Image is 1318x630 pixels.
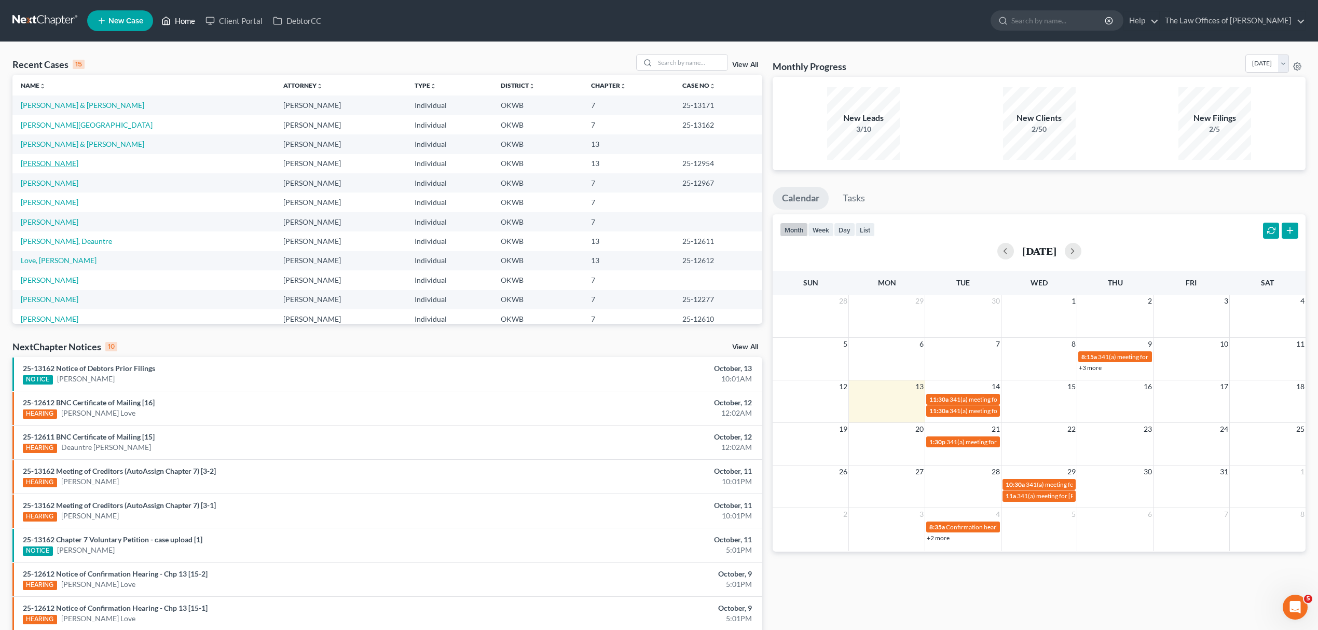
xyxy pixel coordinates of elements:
iframe: Intercom live chat [1283,595,1308,620]
span: Tue [956,278,970,287]
a: [PERSON_NAME] [21,198,78,207]
span: 24 [1219,423,1229,435]
span: 17 [1219,380,1229,393]
td: [PERSON_NAME] [275,95,406,115]
td: 7 [583,95,675,115]
i: unfold_more [529,83,535,89]
div: NextChapter Notices [12,340,117,353]
td: OKWB [492,290,582,309]
span: 4 [995,508,1001,521]
td: 7 [583,309,675,328]
div: New Filings [1178,112,1251,124]
span: 20 [914,423,925,435]
span: 7 [995,338,1001,350]
a: [PERSON_NAME] [21,159,78,168]
span: Mon [878,278,896,287]
span: 6 [918,338,925,350]
td: Individual [406,212,492,231]
td: 25-12612 [674,251,762,270]
i: unfold_more [620,83,626,89]
a: [PERSON_NAME] Love [61,613,135,624]
a: 25-13162 Notice of Debtors Prior Filings [23,364,155,373]
button: month [780,223,808,237]
h2: [DATE] [1022,245,1056,256]
span: 8:15a [1081,353,1097,361]
a: +2 more [927,534,950,542]
td: OKWB [492,231,582,251]
span: 341(a) meeting for [PERSON_NAME] [950,395,1050,403]
a: [PERSON_NAME] Love [61,579,135,590]
div: 5:01PM [516,545,752,555]
td: 25-13171 [674,95,762,115]
a: 25-13162 Meeting of Creditors (AutoAssign Chapter 7) [3-1] [23,501,216,510]
span: 3 [918,508,925,521]
div: 2/50 [1003,124,1076,134]
a: DebtorCC [268,11,326,30]
a: Nameunfold_more [21,81,46,89]
button: list [855,223,875,237]
span: 7 [1223,508,1229,521]
div: 12:02AM [516,408,752,418]
div: 5:01PM [516,579,752,590]
a: [PERSON_NAME] & [PERSON_NAME] [21,101,144,109]
td: 7 [583,193,675,212]
span: 8 [1070,338,1077,350]
span: 3 [1223,295,1229,307]
td: OKWB [492,270,582,290]
td: OKWB [492,309,582,328]
td: 7 [583,270,675,290]
td: OKWB [492,134,582,154]
div: 3/10 [827,124,900,134]
td: [PERSON_NAME] [275,270,406,290]
input: Search by name... [1011,11,1106,30]
a: Help [1124,11,1159,30]
td: 13 [583,154,675,173]
span: 1 [1299,465,1306,478]
span: Confirmation hearing for [PERSON_NAME] [946,523,1064,531]
td: OKWB [492,212,582,231]
div: HEARING [23,444,57,453]
div: October, 12 [516,432,752,442]
td: 7 [583,212,675,231]
span: 28 [991,465,1001,478]
td: Individual [406,154,492,173]
span: Sat [1261,278,1274,287]
span: 4 [1299,295,1306,307]
a: [PERSON_NAME][GEOGRAPHIC_DATA] [21,120,153,129]
span: 23 [1143,423,1153,435]
a: The Law Offices of [PERSON_NAME] [1160,11,1305,30]
a: +3 more [1079,364,1102,372]
i: unfold_more [39,83,46,89]
td: OKWB [492,193,582,212]
td: [PERSON_NAME] [275,115,406,134]
div: 12:02AM [516,442,752,453]
div: October, 11 [516,535,752,545]
div: HEARING [23,409,57,419]
a: [PERSON_NAME] [21,179,78,187]
span: Thu [1108,278,1123,287]
div: HEARING [23,581,57,590]
span: 11:30a [929,407,949,415]
td: OKWB [492,95,582,115]
h3: Monthly Progress [773,60,846,73]
span: 10:30a [1006,481,1025,488]
td: Individual [406,115,492,134]
a: [PERSON_NAME] [21,295,78,304]
span: 2 [842,508,848,521]
span: 15 [1066,380,1077,393]
span: 30 [991,295,1001,307]
div: 5:01PM [516,613,752,624]
a: Calendar [773,187,829,210]
div: 2/5 [1178,124,1251,134]
span: 341(a) meeting for [PERSON_NAME] [1026,481,1126,488]
span: Wed [1031,278,1048,287]
span: 341(a) meeting for [PERSON_NAME] [946,438,1047,446]
a: [PERSON_NAME] [57,374,115,384]
td: [PERSON_NAME] [275,134,406,154]
td: 13 [583,134,675,154]
a: Districtunfold_more [501,81,535,89]
div: October, 13 [516,363,752,374]
div: New Clients [1003,112,1076,124]
div: 10 [105,342,117,351]
span: 6 [1147,508,1153,521]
